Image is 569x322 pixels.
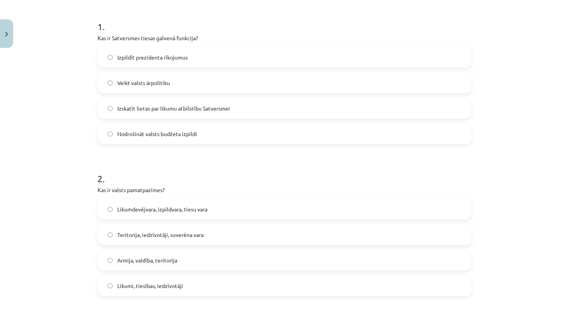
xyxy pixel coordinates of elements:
[98,8,471,32] h1: 1 .
[117,79,170,87] span: Veikt valsts ārpolitiku
[108,283,113,288] input: Likumi, tiesības, iedzīvotāji
[117,130,197,138] span: Nodrošināt valsts budžeta izpildi
[108,131,113,136] input: Nodrošināt valsts budžeta izpildi
[108,232,113,237] input: Teritorija, iedzīvotāji, suverēna vara
[98,160,471,184] h1: 2 .
[108,55,113,60] input: Izpildīt prezidenta rīkojumus
[117,282,183,290] span: Likumi, tiesības, iedzīvotāji
[108,258,113,263] input: Armija, valdība, teritorija
[117,231,204,239] span: Teritorija, iedzīvotāji, suverēna vara
[108,207,113,212] input: Likumdevējvara, izpildvara, tiesu vara
[108,80,113,85] input: Veikt valsts ārpolitiku
[117,256,177,264] span: Armija, valdība, teritorija
[108,106,113,111] input: Izskatīt lietas par likumu atbilstību Satversmei
[117,104,230,112] span: Izskatīt lietas par likumu atbilstību Satversmei
[5,32,8,37] img: icon-close-lesson-0947bae3869378f0d4975bcd49f059093ad1ed9edebbc8119c70593378902aed.svg
[98,186,471,194] p: Kas ir valsts pamatpazīmes?
[98,34,471,42] p: Kas ir Satversmes tiesas galvenā funkcija?
[117,53,188,61] span: Izpildīt prezidenta rīkojumus
[117,205,207,213] span: Likumdevējvara, izpildvara, tiesu vara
